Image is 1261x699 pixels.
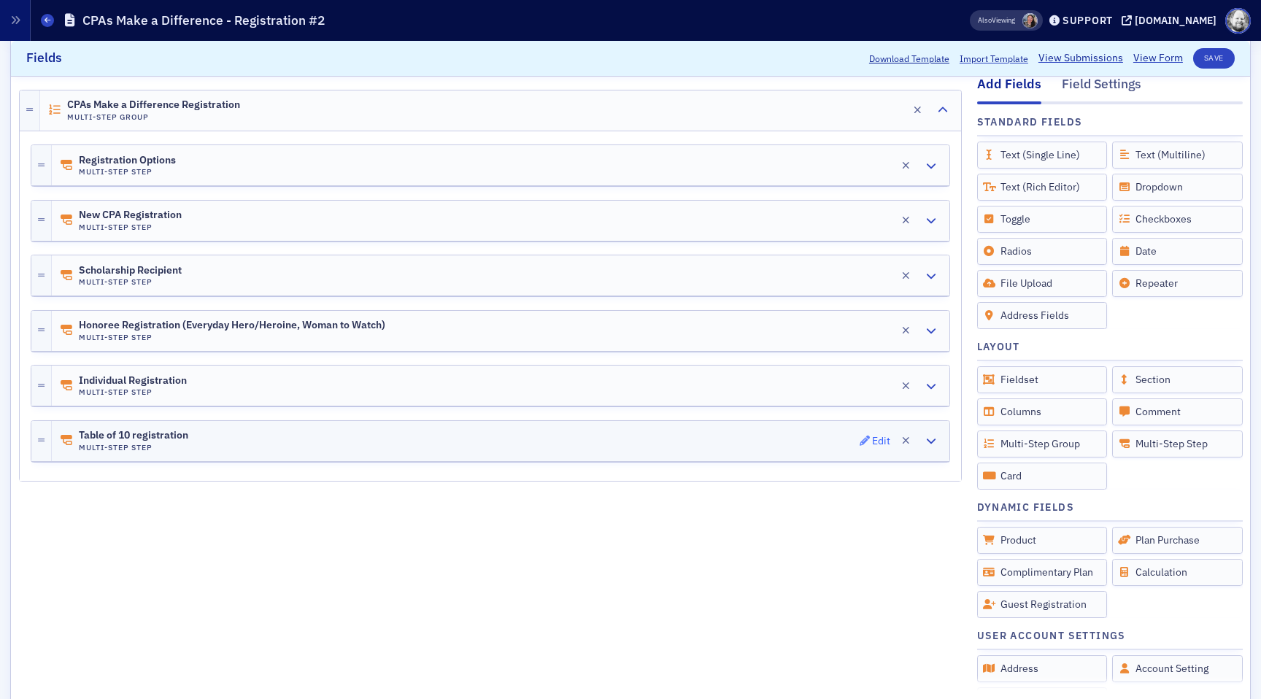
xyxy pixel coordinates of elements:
[977,74,1041,104] div: Add Fields
[79,430,188,441] span: Table of 10 registration
[978,15,1015,26] span: Viewing
[1022,13,1038,28] span: Tiffany Carson
[1063,14,1113,27] div: Support
[977,270,1108,297] div: File Upload
[977,628,1126,644] h4: User Account Settings
[1133,51,1183,66] a: View Form
[977,302,1108,329] div: Address Fields
[67,112,240,121] h4: Multi-Step Group
[79,387,187,397] h4: Multi-Step Step
[977,591,1108,618] div: Guest Registration
[1112,142,1243,169] div: Text (Multiline)
[977,339,1020,355] h4: Layout
[1193,48,1235,69] button: Save
[79,320,385,331] span: Honoree Registration (Everyday Hero/Heroine, Woman to Watch)
[67,99,240,111] span: CPAs Make a Difference Registration
[1122,15,1222,26] button: [DOMAIN_NAME]
[79,222,182,231] h4: Multi-Step Step
[1112,527,1243,554] div: Plan Purchase
[1112,206,1243,233] div: Checkboxes
[977,206,1108,233] div: Toggle
[977,527,1108,554] div: Product
[977,366,1108,393] div: Fieldset
[977,174,1108,201] div: Text (Rich Editor)
[977,238,1108,265] div: Radios
[977,463,1108,490] div: Card
[1112,398,1243,425] div: Comment
[79,264,182,276] span: Scholarship Recipient
[960,52,1028,65] span: Import Template
[1135,14,1216,27] div: [DOMAIN_NAME]
[869,52,949,65] button: Download Template
[79,209,182,221] span: New CPA Registration
[79,154,176,166] span: Registration Options
[977,430,1108,457] div: Multi-Step Group
[82,12,325,29] h1: CPAs Make a Difference - Registration #2
[872,436,890,444] div: Edit
[1062,74,1141,101] div: Field Settings
[1112,559,1243,586] div: Calculation
[977,398,1108,425] div: Columns
[79,374,187,386] span: Individual Registration
[79,332,385,341] h4: Multi-Step Step
[1112,238,1243,265] div: Date
[977,142,1108,169] div: Text (Single Line)
[26,49,62,68] h2: Fields
[977,559,1108,586] div: Complimentary Plan
[79,442,188,452] h4: Multi-Step Step
[977,655,1108,682] div: Address
[1112,366,1243,393] div: Section
[977,500,1075,515] h4: Dynamic Fields
[1112,174,1243,201] div: Dropdown
[79,277,182,287] h4: Multi-Step Step
[79,167,176,177] h4: Multi-Step Step
[1112,655,1243,682] div: Account Setting
[860,430,891,451] button: Edit
[977,115,1083,130] h4: Standard Fields
[1038,51,1123,66] a: View Submissions
[1112,270,1243,297] div: Repeater
[978,15,992,25] div: Also
[1225,8,1251,34] span: Profile
[1112,430,1243,457] div: Multi-Step Step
